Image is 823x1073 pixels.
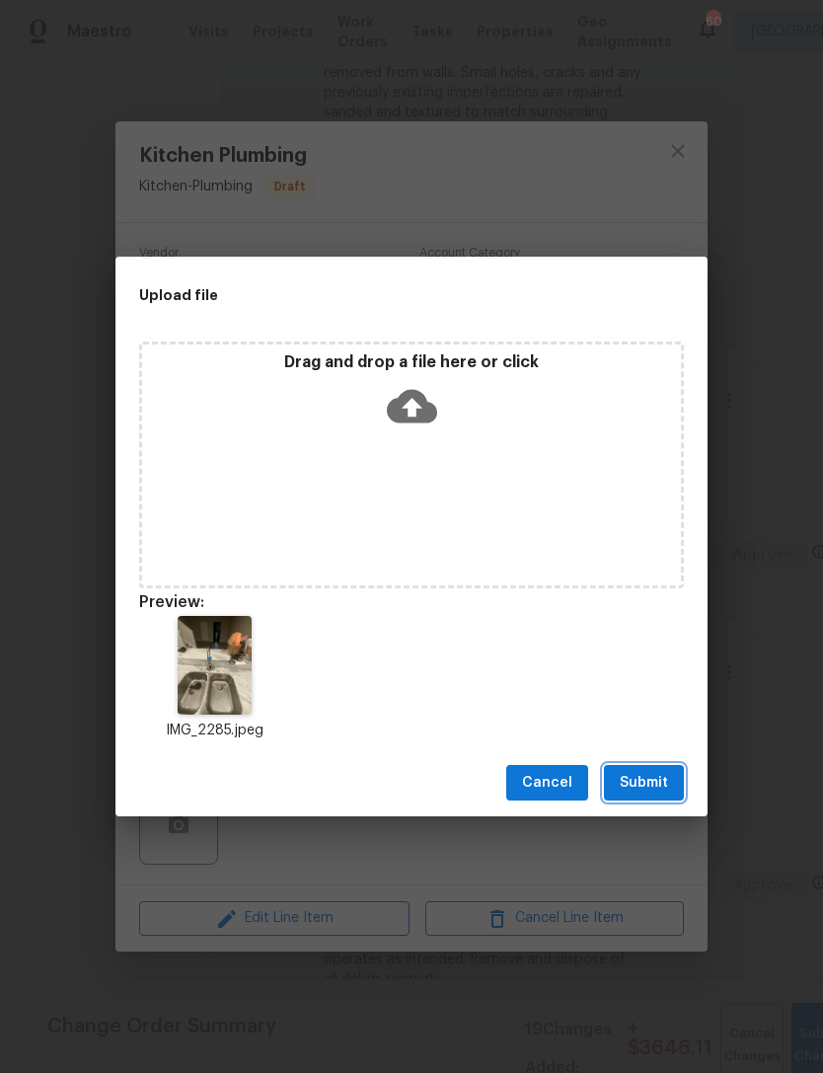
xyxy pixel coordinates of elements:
span: Submit [620,771,668,796]
p: IMG_2285.jpeg [139,721,289,741]
span: Cancel [522,771,572,796]
button: Submit [604,765,684,802]
p: Drag and drop a file here or click [142,352,681,373]
h2: Upload file [139,284,595,306]
button: Cancel [506,765,588,802]
img: 9k= [178,616,252,715]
